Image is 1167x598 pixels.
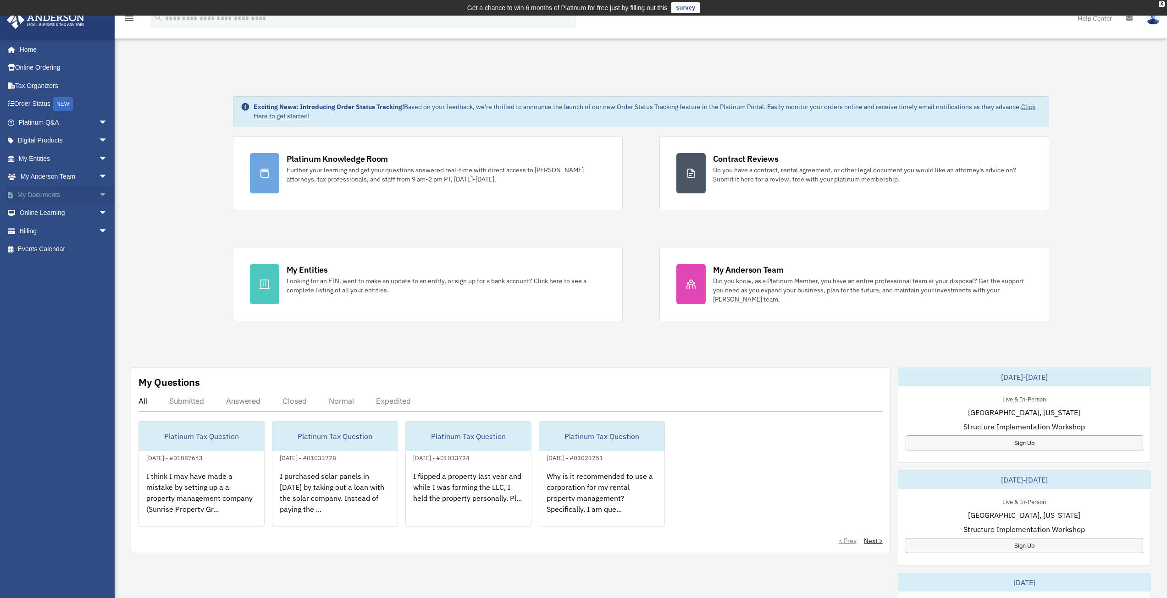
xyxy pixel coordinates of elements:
[139,422,264,451] div: Platinum Tax Question
[539,422,664,451] div: Platinum Tax Question
[254,103,404,111] strong: Exciting News: Introducing Order Status Tracking!
[6,95,122,114] a: Order StatusNEW
[99,132,117,150] span: arrow_drop_down
[99,222,117,241] span: arrow_drop_down
[968,407,1080,418] span: [GEOGRAPHIC_DATA], [US_STATE]
[467,2,668,13] div: Get a chance to win 6 months of Platinum for free just by filling out this
[6,113,122,132] a: Platinum Q&Aarrow_drop_down
[99,113,117,132] span: arrow_drop_down
[6,222,122,240] a: Billingarrow_drop_down
[138,396,147,406] div: All
[539,421,665,527] a: Platinum Tax Question[DATE] - #01023251Why is it recommended to use a corporation for my rental p...
[124,13,135,24] i: menu
[539,452,610,462] div: [DATE] - #01023251
[153,12,163,22] i: search
[272,463,398,535] div: I purchased solar panels in [DATE] by taking out a loan with the solar company. Instead of paying...
[713,153,779,165] div: Contract Reviews
[6,168,122,186] a: My Anderson Teamarrow_drop_down
[968,510,1080,521] span: [GEOGRAPHIC_DATA], [US_STATE]
[138,375,200,389] div: My Questions
[405,421,531,527] a: Platinum Tax Question[DATE] - #01033724I flipped a property last year and while I was forming the...
[6,204,122,222] a: Online Learningarrow_drop_down
[906,538,1143,553] a: Sign Up
[287,165,606,184] div: Further your learning and get your questions answered real-time with direct access to [PERSON_NAM...
[963,421,1085,432] span: Structure Implementation Workshop
[124,16,135,24] a: menu
[713,165,1032,184] div: Do you have a contract, rental agreement, or other legal document you would like an attorney's ad...
[906,435,1143,450] a: Sign Up
[671,2,700,13] a: survey
[864,536,883,545] a: Next >
[254,102,1041,121] div: Based on your feedback, we're thrilled to announce the launch of our new Order Status Tracking fe...
[272,421,398,527] a: Platinum Tax Question[DATE] - #01033728I purchased solar panels in [DATE] by taking out a loan wi...
[99,168,117,187] span: arrow_drop_down
[6,132,122,150] a: Digital Productsarrow_drop_down
[1146,11,1160,25] img: User Pic
[898,471,1150,489] div: [DATE]-[DATE]
[713,276,1032,304] div: Did you know, as a Platinum Member, you have an entire professional team at your disposal? Get th...
[406,422,531,451] div: Platinum Tax Question
[272,422,398,451] div: Platinum Tax Question
[659,136,1049,210] a: Contract Reviews Do you have a contract, rental agreement, or other legal document you would like...
[233,136,623,210] a: Platinum Knowledge Room Further your learning and get your questions answered real-time with dire...
[995,496,1053,506] div: Live & In-Person
[963,524,1085,535] span: Structure Implementation Workshop
[898,368,1150,386] div: [DATE]-[DATE]
[4,11,87,29] img: Anderson Advisors Platinum Portal
[169,396,204,406] div: Submitted
[995,394,1053,403] div: Live & In-Person
[376,396,411,406] div: Expedited
[329,396,354,406] div: Normal
[254,103,1035,120] a: Click Here to get started!
[6,149,122,168] a: My Entitiesarrow_drop_down
[99,204,117,223] span: arrow_drop_down
[406,452,477,462] div: [DATE] - #01033724
[282,396,307,406] div: Closed
[6,40,117,59] a: Home
[6,186,122,204] a: My Documentsarrow_drop_down
[713,264,784,275] div: My Anderson Team
[272,452,343,462] div: [DATE] - #01033728
[139,463,264,535] div: I think I may have made a mistake by setting up a a property management company (Sunrise Property...
[6,240,122,258] a: Events Calendar
[6,59,122,77] a: Online Ordering
[406,463,531,535] div: I flipped a property last year and while I was forming the LLC, I held the property personally. P...
[138,421,265,527] a: Platinum Tax Question[DATE] - #01087643I think I may have made a mistake by setting up a a proper...
[99,186,117,204] span: arrow_drop_down
[539,463,664,535] div: Why is it recommended to use a corporation for my rental property management? Specifically, I am ...
[233,247,623,321] a: My Entities Looking for an EIN, want to make an update to an entity, or sign up for a bank accoun...
[53,97,73,111] div: NEW
[226,396,260,406] div: Answered
[287,153,388,165] div: Platinum Knowledge Room
[139,452,210,462] div: [DATE] - #01087643
[6,77,122,95] a: Tax Organizers
[898,573,1150,592] div: [DATE]
[659,247,1049,321] a: My Anderson Team Did you know, as a Platinum Member, you have an entire professional team at your...
[99,149,117,168] span: arrow_drop_down
[287,264,328,275] div: My Entities
[1159,1,1165,7] div: close
[287,276,606,295] div: Looking for an EIN, want to make an update to an entity, or sign up for a bank account? Click her...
